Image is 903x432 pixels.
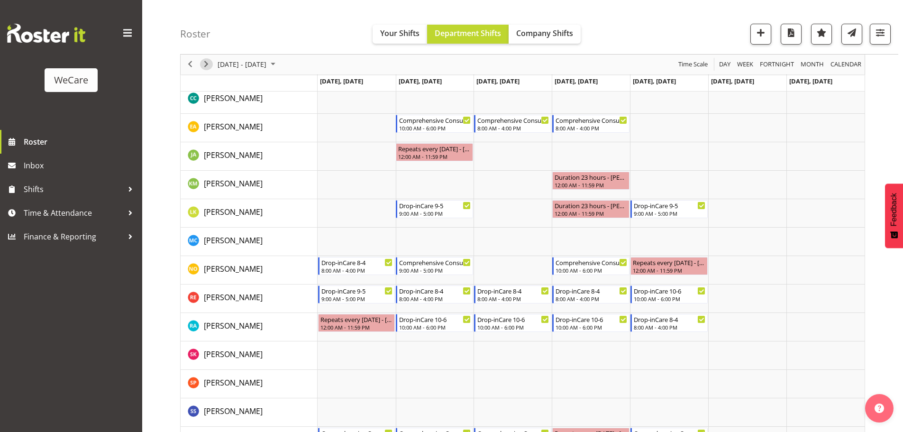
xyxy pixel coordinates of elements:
button: Add a new shift [750,24,771,45]
img: help-xxl-2.png [875,404,884,413]
span: Roster [24,135,137,149]
span: Feedback [890,193,898,226]
button: Company Shifts [509,25,581,44]
a: [PERSON_NAME] [204,377,263,388]
div: 12:00 AM - 11:59 PM [633,267,705,274]
button: Send a list of all shifts for the selected filtered period to all rostered employees. [841,24,862,45]
button: Highlight an important date within the roster. [811,24,832,45]
span: [PERSON_NAME] [204,406,263,416]
div: Liandy Kritzinger"s event - Drop-inCare 9-5 Begin From Tuesday, October 14, 2025 at 9:00:00 AM GM... [396,200,473,218]
span: [DATE], [DATE] [399,77,442,85]
a: [PERSON_NAME] [204,263,263,275]
div: Drop-inCare 8-4 [634,314,705,324]
span: Shifts [24,182,123,196]
button: Feedback - Show survey [885,184,903,248]
div: Jane Arps"s event - Repeats every tuesday - Jane Arps Begin From Tuesday, October 14, 2025 at 12:... [396,143,473,161]
span: [PERSON_NAME] [204,264,263,274]
span: calendar [830,59,862,71]
span: [DATE], [DATE] [789,77,832,85]
div: Rachel Els"s event - Drop-inCare 9-5 Begin From Monday, October 13, 2025 at 9:00:00 AM GMT+13:00 ... [318,285,395,303]
td: Saahit Kour resource [181,341,318,370]
div: 9:00 AM - 5:00 PM [321,295,393,303]
span: [PERSON_NAME] [204,349,263,359]
div: 8:00 AM - 4:00 PM [321,267,393,274]
div: Drop-inCare 9-5 [321,286,393,295]
div: Liandy Kritzinger"s event - Duration 23 hours - Liandy Kritzinger Begin From Thursday, October 16... [552,200,629,218]
span: [PERSON_NAME] [204,292,263,303]
button: Next [200,59,213,71]
td: Liandy Kritzinger resource [181,199,318,228]
div: Ena Advincula"s event - Comprehensive Consult 10-6 Begin From Tuesday, October 14, 2025 at 10:00:... [396,115,473,133]
button: October 2025 [216,59,280,71]
button: Timeline Month [799,59,826,71]
td: Natasha Ottley resource [181,256,318,285]
span: Time Scale [677,59,709,71]
span: [PERSON_NAME] [204,150,263,160]
span: [DATE], [DATE] [711,77,754,85]
div: 8:00 AM - 4:00 PM [477,124,549,132]
span: Week [736,59,754,71]
div: Ena Advincula"s event - Comprehensive Consult 8-4 Begin From Wednesday, October 15, 2025 at 8:00:... [474,115,551,133]
div: WeCare [54,73,88,87]
div: 8:00 AM - 4:00 PM [556,124,627,132]
span: Day [718,59,731,71]
td: Sara Sherwin resource [181,398,318,427]
div: 9:00 AM - 5:00 PM [634,210,705,217]
div: Rachel Els"s event - Drop-inCare 8-4 Begin From Thursday, October 16, 2025 at 8:00:00 AM GMT+13:0... [552,285,629,303]
div: 12:00 AM - 11:59 PM [555,181,627,189]
div: Ena Advincula"s event - Comprehensive Consult 8-4 Begin From Thursday, October 16, 2025 at 8:00:0... [552,115,629,133]
button: Department Shifts [427,25,509,44]
button: Timeline Day [718,59,732,71]
span: Finance & Reporting [24,230,123,244]
a: [PERSON_NAME] [204,121,263,132]
div: 10:00 AM - 6:00 PM [477,323,549,331]
div: Drop-inCare 10-6 [399,314,471,324]
span: Your Shifts [380,28,420,38]
span: Month [800,59,825,71]
a: [PERSON_NAME] [204,405,263,417]
a: [PERSON_NAME] [204,149,263,161]
div: 8:00 AM - 4:00 PM [399,295,471,303]
div: Drop-inCare 8-4 [399,286,471,295]
div: Natasha Ottley"s event - Drop-inCare 8-4 Begin From Monday, October 13, 2025 at 8:00:00 AM GMT+13... [318,257,395,275]
div: Rachna Anderson"s event - Drop-inCare 10-6 Begin From Thursday, October 16, 2025 at 10:00:00 AM G... [552,314,629,332]
td: Charlotte Courtney resource [181,85,318,114]
div: Rachel Els"s event - Drop-inCare 10-6 Begin From Friday, October 17, 2025 at 10:00:00 AM GMT+13:0... [630,285,708,303]
button: Previous [184,59,197,71]
a: [PERSON_NAME] [204,235,263,246]
div: Drop-inCare 9-5 [399,201,471,210]
div: Drop-inCare 8-4 [321,257,393,267]
button: Timeline Week [736,59,755,71]
span: [PERSON_NAME] [204,321,263,331]
span: Company Shifts [516,28,573,38]
a: [PERSON_NAME] [204,178,263,189]
div: Drop-inCare 9-5 [634,201,705,210]
div: Natasha Ottley"s event - Comprehensive Consult 9-5 Begin From Tuesday, October 14, 2025 at 9:00:0... [396,257,473,275]
span: [PERSON_NAME] [204,207,263,217]
div: Drop-inCare 10-6 [556,314,627,324]
div: Duration 23 hours - [PERSON_NAME] [555,172,627,182]
td: Ena Advincula resource [181,114,318,142]
div: previous period [182,55,198,74]
h4: Roster [180,28,210,39]
button: Month [829,59,863,71]
div: Comprehensive Consult 8-4 [477,115,549,125]
div: October 13 - 19, 2025 [214,55,281,74]
div: 8:00 AM - 4:00 PM [634,323,705,331]
button: Fortnight [758,59,796,71]
button: Download a PDF of the roster according to the set date range. [781,24,802,45]
div: 10:00 AM - 6:00 PM [634,295,705,303]
div: 12:00 AM - 11:59 PM [320,323,393,331]
div: Repeats every [DATE] - [PERSON_NAME] [633,257,705,267]
button: Filter Shifts [870,24,891,45]
div: 9:00 AM - 5:00 PM [399,267,471,274]
div: Comprehensive Consult 10-6 [399,115,471,125]
span: Inbox [24,158,137,173]
div: 9:00 AM - 5:00 PM [399,210,471,217]
a: [PERSON_NAME] [204,206,263,218]
td: Mary Childs resource [181,228,318,256]
div: Liandy Kritzinger"s event - Drop-inCare 9-5 Begin From Friday, October 17, 2025 at 9:00:00 AM GMT... [630,200,708,218]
